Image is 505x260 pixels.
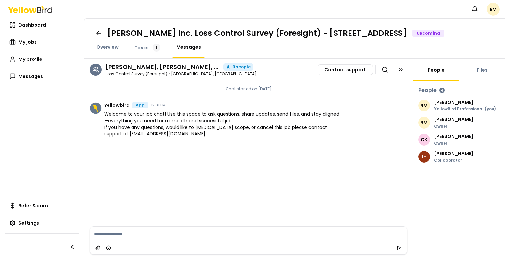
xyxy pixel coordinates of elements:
a: Dashboard [5,18,79,32]
div: 1 [153,44,160,52]
span: Messages [18,73,43,80]
a: Tasks1 [131,44,164,52]
a: People [424,67,448,73]
span: 3 people [233,65,251,69]
span: RM [487,3,500,16]
span: Refer & earn [18,202,48,209]
div: Upcoming [412,30,444,37]
p: [PERSON_NAME] [434,100,496,105]
p: [PERSON_NAME] [434,134,473,139]
span: Overview [96,44,119,50]
span: CK [418,134,430,146]
time: 12:01 PM [151,103,166,107]
span: My profile [18,56,42,62]
p: Owner [434,124,473,128]
a: Messages [172,44,205,50]
h3: Ricardo Macias, Cody Kelly, Luis Gordon -Fiano [106,64,221,70]
span: Welcome to your job chat! Use this space to ask questions, share updates, send files, and stay al... [104,111,343,137]
span: My jobs [18,39,37,45]
p: [PERSON_NAME] [434,117,473,122]
span: Yellowbird [104,103,130,107]
a: Files [473,67,492,73]
p: Chat started on [DATE] [226,86,272,92]
a: My jobs [5,35,79,49]
a: My profile [5,53,79,66]
button: Contact support [318,64,373,75]
span: Settings [18,220,39,226]
span: Messages [176,44,201,50]
div: Chat messages [84,81,413,226]
div: 4 [439,88,445,93]
a: Overview [92,44,123,50]
span: RM [418,117,430,129]
div: App [132,102,148,108]
a: Settings [5,216,79,229]
h3: People [418,86,437,94]
p: [PERSON_NAME] [434,151,473,156]
span: L- [418,151,430,163]
a: Refer & earn [5,199,79,212]
h1: [PERSON_NAME] Inc. Loss Control Survey (Foresight) - [STREET_ADDRESS] [108,28,407,38]
span: Tasks [134,44,149,51]
p: Loss Control Survey (Foresight) • [GEOGRAPHIC_DATA], [GEOGRAPHIC_DATA] [106,72,257,76]
p: Owner [434,141,473,145]
span: RM [418,100,430,111]
p: YellowBird Professional (you) [434,107,496,111]
p: Collaborator [434,158,473,162]
a: Messages [5,70,79,83]
span: Dashboard [18,22,46,28]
